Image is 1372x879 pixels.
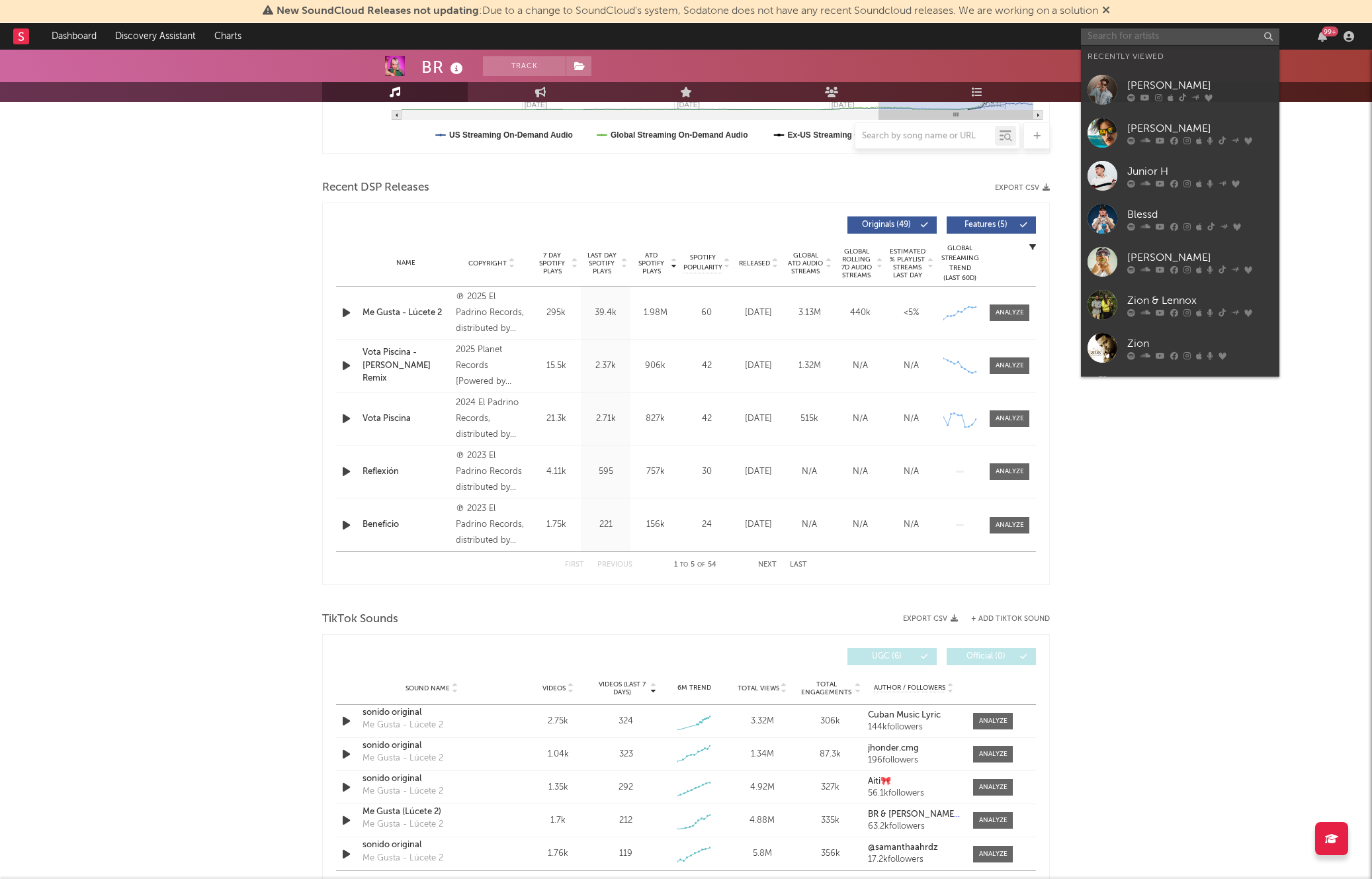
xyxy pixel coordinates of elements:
[456,395,528,443] div: 2024 El Padrino Records, distributed by Rhodium Music
[584,359,627,373] div: 2.37k
[421,56,466,78] div: BR
[787,465,832,479] div: N/A
[683,518,730,532] div: 24
[800,715,861,728] div: 306k
[732,715,793,728] div: 3.32M
[787,306,832,320] div: 3.13M
[363,719,443,732] div: Me Gusta - Lúcete 2
[838,248,875,279] span: Global Rolling 7D Audio Streams
[683,253,722,273] span: Spotify Popularity
[634,359,677,373] div: 906k
[535,518,578,532] div: 1.75k
[565,561,584,569] button: First
[363,785,443,798] div: Me Gusta - Lúcete 2
[1081,111,1279,154] a: [PERSON_NAME]
[535,252,570,275] span: 7 Day Spotify Plays
[456,448,528,496] div: ℗ 2023 El Padrino Records distributed by Rhodium Music
[874,684,945,692] span: Author / Followers
[363,258,449,268] div: Name
[595,680,649,696] span: Videos (last 7 days)
[535,359,578,373] div: 15.5k
[732,748,793,761] div: 1.34M
[584,518,627,532] div: 221
[363,752,443,765] div: Me Gusta - Lúcete 2
[542,684,566,692] span: Videos
[634,306,677,320] div: 1.98M
[363,306,449,320] a: Me Gusta - Lúcete 2
[1322,26,1338,36] div: 99 +
[683,359,730,373] div: 42
[847,648,937,665] button: UGC(6)
[889,412,933,426] div: N/A
[889,518,933,532] div: N/A
[856,653,917,661] span: UGC ( 6 )
[683,412,730,426] div: 42
[868,810,960,819] a: BR & [PERSON_NAME] Forever & El Padrino Records
[619,847,632,860] div: 119
[1127,250,1273,265] div: [PERSON_NAME]
[322,612,398,627] span: TikTok Sounds
[736,359,781,373] div: [DATE]
[527,781,589,794] div: 1.35k
[106,23,205,50] a: Discovery Assistant
[634,518,677,532] div: 156k
[697,562,705,568] span: of
[1081,197,1279,240] a: Blessd
[868,843,960,853] a: @samanthaahrdz
[1127,293,1273,308] div: Zion & Lennox
[1127,336,1273,351] div: Zion
[889,248,925,279] span: Estimated % Playlist Streams Last Day
[1081,369,1279,412] a: [PERSON_NAME]
[205,23,251,50] a: Charts
[787,252,824,275] span: Global ATD Audio Streams
[1081,326,1279,369] a: Zion
[363,806,501,819] div: Me Gusta (Lúcete 2)
[634,412,677,426] div: 827k
[958,616,1050,623] button: + Add TikTok Sound
[664,683,725,693] div: 6M Trend
[739,259,770,267] span: Released
[1318,31,1327,42] button: 99+
[955,653,1016,661] span: Official ( 0 )
[838,518,882,532] div: N/A
[363,346,449,385] a: Vota Piscina - [PERSON_NAME] Remix
[1081,240,1279,283] a: [PERSON_NAME]
[787,518,832,532] div: N/A
[868,744,919,753] strong: jhonder.cmg
[732,814,793,827] div: 4.88M
[736,465,781,479] div: [DATE]
[838,359,882,373] div: N/A
[1081,154,1279,197] a: Junior H
[736,412,781,426] div: [DATE]
[363,772,501,786] a: sonido original
[363,839,501,852] a: sonido original
[584,252,619,275] span: Last Day Spotify Plays
[277,6,1098,17] span: : Due to a change to SoundCloud's system, Sodatone does not have any recent Soundcloud releases. ...
[889,465,933,479] div: N/A
[971,616,1050,623] button: + Add TikTok Sound
[483,56,566,76] button: Track
[1127,163,1273,179] div: Junior H
[363,412,449,426] div: Vota Piscina
[868,711,941,719] strong: Cuban Music Lyric
[868,711,960,720] a: Cuban Music Lyric
[527,814,589,827] div: 1.7k
[363,739,501,753] a: sonido original
[597,561,632,569] button: Previous
[322,180,429,196] span: Recent DSP Releases
[584,465,627,479] div: 595
[787,412,832,426] div: 515k
[732,781,793,794] div: 4.92M
[955,221,1016,229] span: Features ( 5 )
[363,706,501,719] a: sonido original
[363,465,449,479] div: Reflexión
[468,259,507,267] span: Copyright
[868,810,1073,819] strong: BR & [PERSON_NAME] Forever & El Padrino Records
[889,306,933,320] div: <5%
